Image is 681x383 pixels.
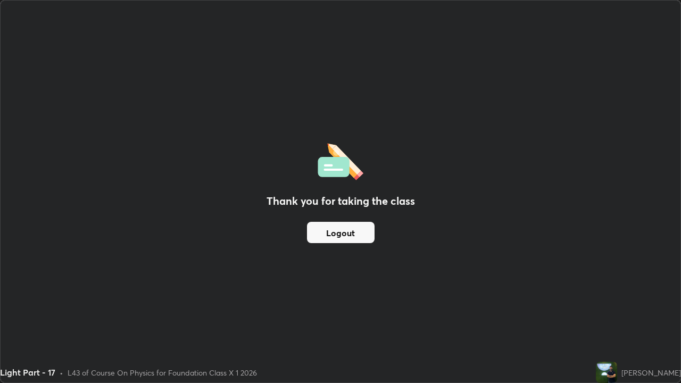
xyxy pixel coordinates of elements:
[318,140,363,180] img: offlineFeedback.1438e8b3.svg
[267,193,415,209] h2: Thank you for taking the class
[307,222,375,243] button: Logout
[596,362,617,383] img: f0fae9d97c1e44ffb6a168521d894f25.jpg
[60,367,63,378] div: •
[68,367,257,378] div: L43 of Course On Physics for Foundation Class X 1 2026
[621,367,681,378] div: [PERSON_NAME]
